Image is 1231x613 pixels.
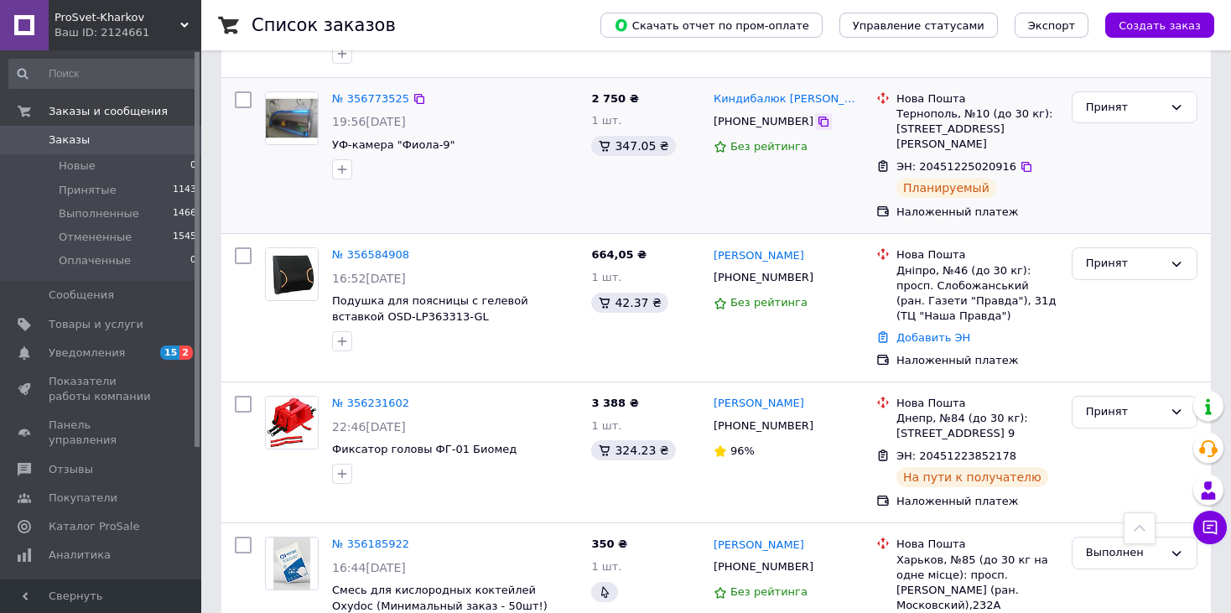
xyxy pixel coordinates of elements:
[896,331,970,344] a: Добавить ЭН
[591,397,638,409] span: 3 388 ₴
[591,538,627,550] span: 350 ₴
[710,556,817,578] div: [PHONE_NUMBER]
[332,272,406,285] span: 16:52[DATE]
[896,178,996,198] div: Планируемый
[49,462,93,477] span: Отзывы
[55,25,201,40] div: Ваш ID: 2124661
[896,396,1058,411] div: Нова Пошта
[896,411,1058,441] div: Днепр, №84 (до 30 кг): [STREET_ADDRESS] 9
[332,584,548,612] a: Смесь для кислородных коктейлей Oxydoc (Минимальный заказ - 50шт!)
[896,494,1058,509] div: Наложенный платеж
[714,248,804,264] a: [PERSON_NAME]
[591,440,675,460] div: 324.23 ₴
[265,91,319,145] a: Фото товару
[273,538,311,590] img: Фото товару
[591,560,621,573] span: 1 шт.
[591,271,621,283] span: 1 шт.
[1086,403,1163,421] div: Принят
[896,449,1016,462] span: ЭН: 20451223852178
[49,519,139,534] span: Каталог ProSale
[896,247,1058,262] div: Нова Пошта
[332,248,409,261] a: № 356584908
[1119,19,1201,32] span: Создать заказ
[730,444,755,457] span: 96%
[59,158,96,174] span: Новые
[265,396,319,449] a: Фото товару
[59,230,132,245] span: Отмененные
[179,345,193,360] span: 2
[730,296,808,309] span: Без рейтинга
[591,136,675,156] div: 347.05 ₴
[173,206,196,221] span: 1466
[332,138,455,151] a: УФ-камера "Фиола-9"
[173,183,196,198] span: 1143
[896,106,1058,153] div: Тернополь, №10 (до 30 кг): [STREET_ADDRESS][PERSON_NAME]
[1086,255,1163,273] div: Принят
[591,92,638,105] span: 2 750 ₴
[896,205,1058,220] div: Наложенный платеж
[252,15,396,35] h1: Список заказов
[59,206,139,221] span: Выполненные
[591,248,647,261] span: 664,05 ₴
[896,537,1058,552] div: Нова Пошта
[49,317,143,332] span: Товары и услуги
[714,91,863,107] a: Киндибалюк [PERSON_NAME]
[49,548,111,563] span: Аналитика
[49,491,117,506] span: Покупатели
[600,13,823,38] button: Скачать отчет по пром-оплате
[896,160,1016,173] span: ЭН: 20451225020916
[160,345,179,360] span: 15
[1088,18,1214,31] a: Создать заказ
[49,345,125,361] span: Уведомления
[332,294,528,323] a: Подушка для поясницы с гелевой вставкой OSD-LP363313-GL
[332,397,409,409] a: № 356231602
[266,248,318,300] img: Фото товару
[266,92,318,144] img: Фото товару
[265,537,319,590] a: Фото товару
[896,263,1058,325] div: Дніпро, №46 (до 30 кг): просп. Слобожанський (ран. Газети "Правда"), 31д (ТЦ "Наша Правда")
[332,561,406,574] span: 16:44[DATE]
[896,353,1058,368] div: Наложенный платеж
[710,415,817,437] div: [PHONE_NUMBER]
[614,18,809,33] span: Скачать отчет по пром-оплате
[8,59,198,89] input: Поиск
[49,374,155,404] span: Показатели работы компании
[1086,544,1163,562] div: Выполнен
[49,418,155,448] span: Панель управления
[1028,19,1075,32] span: Экспорт
[55,10,180,25] span: ProSvet-Kharkov
[714,396,804,412] a: [PERSON_NAME]
[49,288,114,303] span: Сообщения
[190,253,196,268] span: 0
[710,111,817,132] div: [PHONE_NUMBER]
[190,158,196,174] span: 0
[839,13,998,38] button: Управление статусами
[49,104,168,119] span: Заказы и сообщения
[730,140,808,153] span: Без рейтинга
[1015,13,1088,38] button: Экспорт
[332,538,409,550] a: № 356185922
[332,115,406,128] span: 19:56[DATE]
[173,230,196,245] span: 1545
[59,183,117,198] span: Принятые
[896,91,1058,106] div: Нова Пошта
[714,538,804,553] a: [PERSON_NAME]
[49,576,155,606] span: Инструменты вебмастера и SEO
[59,253,131,268] span: Оплаченные
[1193,511,1227,544] button: Чат с покупателем
[591,114,621,127] span: 1 шт.
[265,247,319,301] a: Фото товару
[49,132,90,148] span: Заказы
[1086,99,1163,117] div: Принят
[591,293,667,313] div: 42.37 ₴
[896,467,1048,487] div: На пути к получателю
[853,19,984,32] span: Управление статусами
[266,397,318,449] img: Фото товару
[332,443,517,455] a: Фиксатор головы ФГ-01 Биомед
[730,585,808,598] span: Без рейтинга
[332,92,409,105] a: № 356773525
